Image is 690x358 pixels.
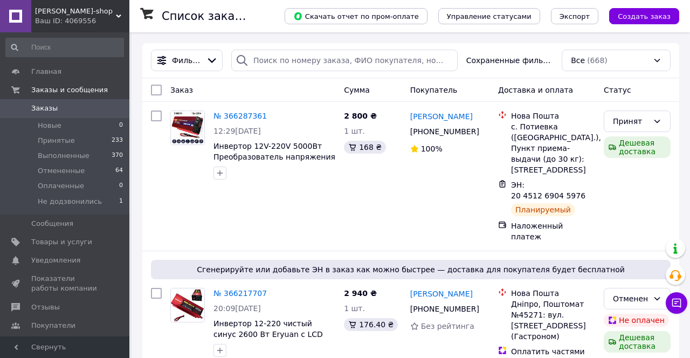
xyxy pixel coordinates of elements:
[172,55,202,66] span: Фильтры
[604,86,631,94] span: Статус
[408,124,481,139] div: [PHONE_NUMBER]
[38,136,75,146] span: Принятые
[344,86,370,94] span: Сумма
[285,8,427,24] button: Скачать отчет по пром-оплате
[171,111,204,144] img: Фото товару
[511,299,595,342] div: Дніпро, Поштомат №45271: вул. [STREET_ADDRESS] (Гастроном)
[447,12,532,20] span: Управление статусами
[213,142,335,183] a: Инвертор 12V-220V 5000Вт Преобразователь напряжения Eryuan c LCD экраном для дома и авто
[511,346,595,357] div: Оплатить частями
[344,141,386,154] div: 168 ₴
[119,181,123,191] span: 0
[115,166,123,176] span: 64
[511,221,595,242] div: Наложенный платеж
[551,8,598,24] button: Экспорт
[604,314,669,327] div: Не оплачен
[618,12,671,20] span: Создать заказ
[293,11,419,21] span: Скачать отчет по пром-оплате
[613,115,648,127] div: Принят
[162,10,254,23] h1: Список заказов
[609,8,679,24] button: Создать заказ
[511,111,595,121] div: Нова Пошта
[35,16,129,26] div: Ваш ID: 4069556
[571,55,585,66] span: Все
[511,181,585,200] span: ЭН: 20 4512 6904 5976
[38,151,89,161] span: Выполненные
[438,8,540,24] button: Управление статусами
[119,121,123,130] span: 0
[511,203,575,216] div: Планируемый
[38,197,102,206] span: Не додзвонились
[421,144,443,153] span: 100%
[38,181,84,191] span: Оплаченные
[213,304,261,313] span: 20:09[DATE]
[408,301,481,316] div: [PHONE_NUMBER]
[31,104,58,113] span: Заказы
[410,111,473,122] a: [PERSON_NAME]
[560,12,590,20] span: Экспорт
[38,166,85,176] span: Отмененные
[466,55,554,66] span: Сохраненные фильтры:
[119,197,123,206] span: 1
[598,11,679,20] a: Создать заказ
[344,112,377,120] span: 2 800 ₴
[155,264,666,275] span: Сгенерируйте или добавьте ЭН в заказ как можно быстрее — доставка для покупателя будет бесплатной
[587,56,608,65] span: (668)
[5,38,124,57] input: Поиск
[31,219,73,229] span: Сообщения
[112,136,123,146] span: 233
[171,288,204,322] img: Фото товару
[613,293,648,305] div: Отменен
[410,86,458,94] span: Покупатель
[511,288,595,299] div: Нова Пошта
[170,86,193,94] span: Заказ
[213,289,267,298] a: № 366217707
[112,151,123,161] span: 370
[410,288,473,299] a: [PERSON_NAME]
[604,331,671,353] div: Дешевая доставка
[31,302,60,312] span: Отзывы
[31,321,75,331] span: Покупатели
[231,50,458,71] input: Поиск по номеру заказа, ФИО покупателя, номеру телефона, Email, номеру накладной
[604,136,671,158] div: Дешевая доставка
[666,292,687,314] button: Чат с покупателем
[344,304,365,313] span: 1 шт.
[31,237,92,247] span: Товары и услуги
[344,318,398,331] div: 176.40 ₴
[344,127,365,135] span: 1 шт.
[38,121,61,130] span: Новые
[170,111,205,145] a: Фото товару
[213,127,261,135] span: 12:29[DATE]
[31,274,100,293] span: Показатели работы компании
[344,289,377,298] span: 2 940 ₴
[31,85,108,95] span: Заказы и сообщения
[421,322,474,331] span: Без рейтинга
[511,121,595,175] div: с. Потиевка ([GEOGRAPHIC_DATA].), Пункт приема-выдачи (до 30 кг): [STREET_ADDRESS]
[170,288,205,322] a: Фото товару
[213,112,267,120] a: № 366287361
[498,86,573,94] span: Доставка и оплата
[31,67,61,77] span: Главная
[35,6,116,16] span: Hugo-shop
[31,256,80,265] span: Уведомления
